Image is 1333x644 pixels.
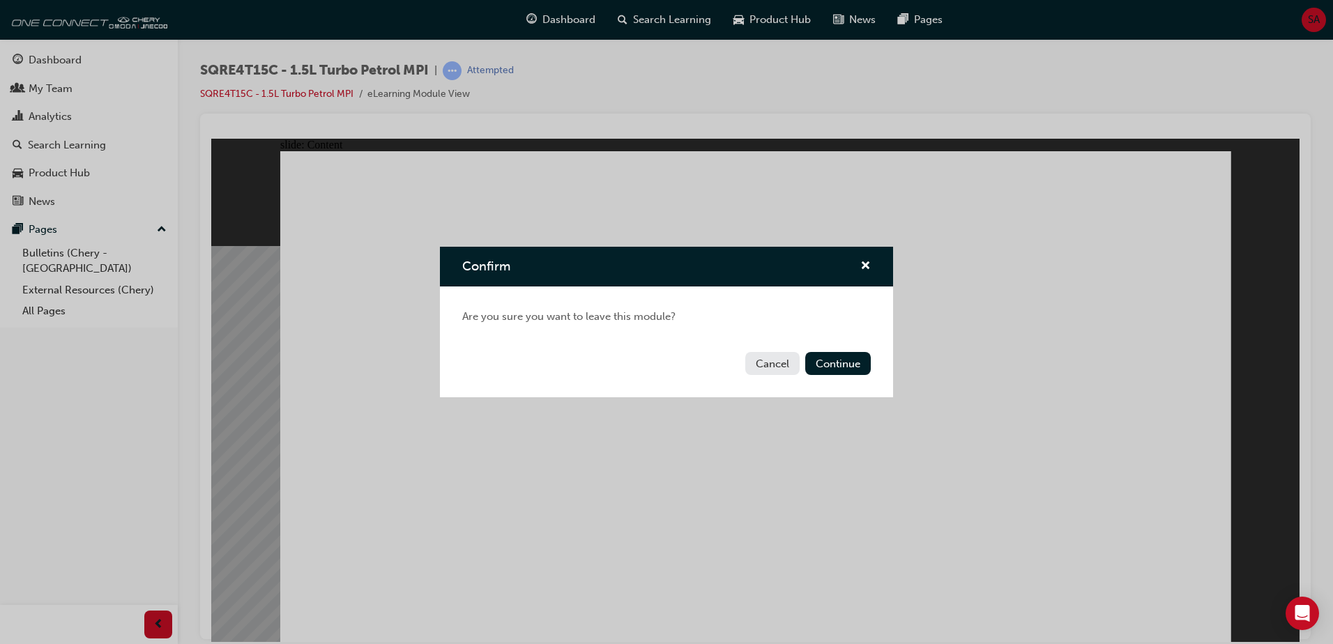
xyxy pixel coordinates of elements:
span: Confirm [462,259,510,274]
button: Cancel [745,352,800,375]
div: Confirm [440,247,893,397]
div: Are you sure you want to leave this module? [440,286,893,347]
button: Continue [805,352,871,375]
span: cross-icon [860,261,871,273]
button: cross-icon [860,258,871,275]
div: Open Intercom Messenger [1286,597,1319,630]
